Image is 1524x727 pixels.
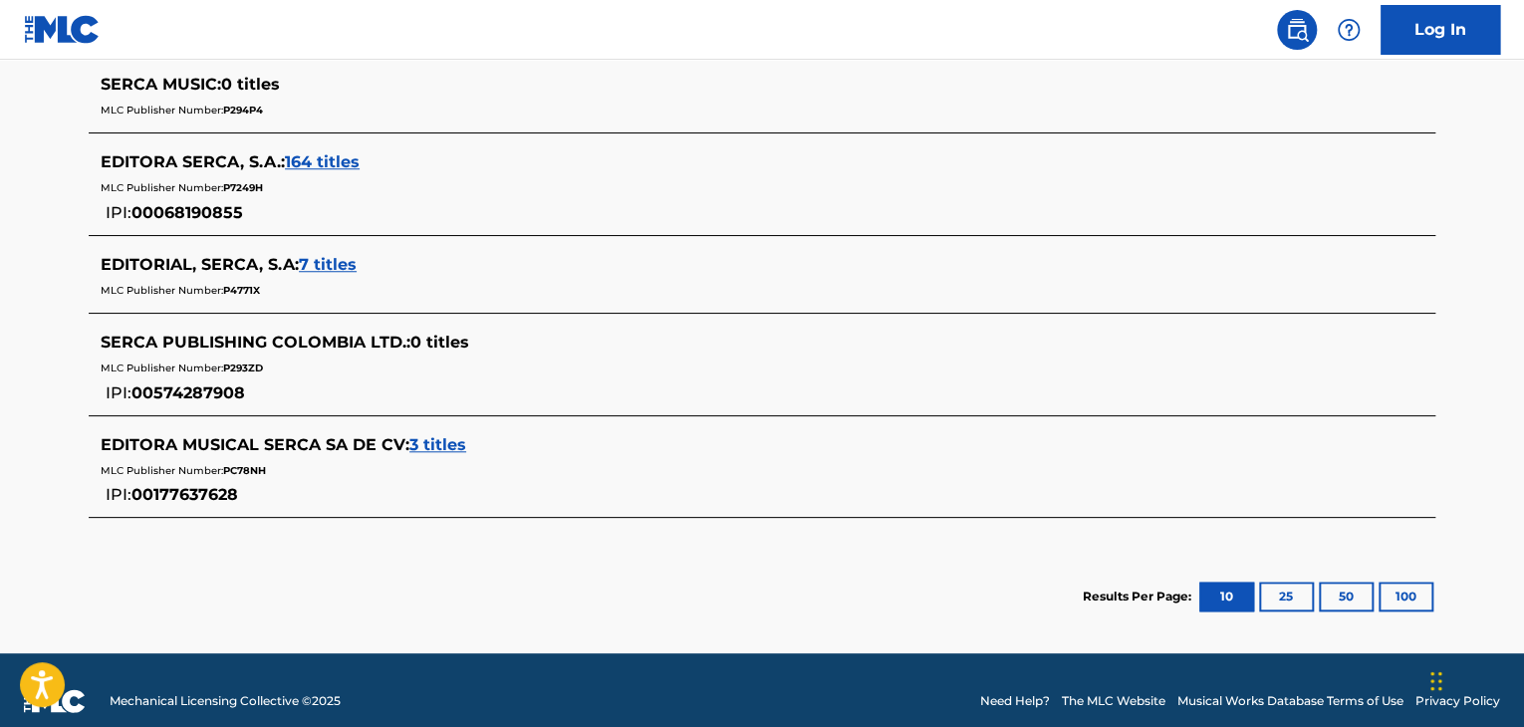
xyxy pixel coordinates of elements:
span: P7249H [223,181,263,194]
button: 50 [1319,582,1374,611]
button: 25 [1259,582,1314,611]
span: 0 titles [410,333,469,352]
a: Need Help? [980,692,1050,710]
span: 3 titles [409,435,466,454]
span: SERCA MUSIC : [101,75,221,94]
button: 100 [1379,582,1433,611]
img: logo [24,689,86,713]
span: MLC Publisher Number: [101,362,223,374]
img: MLC Logo [24,15,101,44]
a: Musical Works Database Terms of Use [1177,692,1403,710]
p: Results Per Page: [1083,588,1196,606]
span: 00177637628 [131,485,238,504]
img: search [1285,18,1309,42]
img: help [1337,18,1361,42]
span: 00574287908 [131,383,245,402]
span: P294P4 [223,104,263,117]
span: EDITORA SERCA, S.A. : [101,152,285,171]
span: EDITORIAL, SERCA, S.A : [101,255,299,274]
span: P293ZD [223,362,263,374]
div: Widget de chat [1424,631,1524,727]
span: MLC Publisher Number: [101,104,223,117]
button: 10 [1199,582,1254,611]
span: MLC Publisher Number: [101,181,223,194]
span: EDITORA MUSICAL SERCA SA DE CV : [101,435,409,454]
span: 164 titles [285,152,360,171]
span: Mechanical Licensing Collective © 2025 [110,692,341,710]
span: 7 titles [299,255,357,274]
span: 00068190855 [131,203,243,222]
a: The MLC Website [1062,692,1165,710]
a: Log In [1381,5,1500,55]
iframe: Chat Widget [1424,631,1524,727]
span: IPI: [106,203,131,222]
span: 0 titles [221,75,280,94]
div: Help [1329,10,1369,50]
span: MLC Publisher Number: [101,464,223,477]
span: MLC Publisher Number: [101,284,223,297]
div: Arrastrar [1430,651,1442,711]
a: Public Search [1277,10,1317,50]
span: IPI: [106,383,131,402]
span: P4771X [223,284,260,297]
span: PC78NH [223,464,266,477]
span: SERCA PUBLISHING COLOMBIA LTD. : [101,333,410,352]
a: Privacy Policy [1415,692,1500,710]
span: IPI: [106,485,131,504]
